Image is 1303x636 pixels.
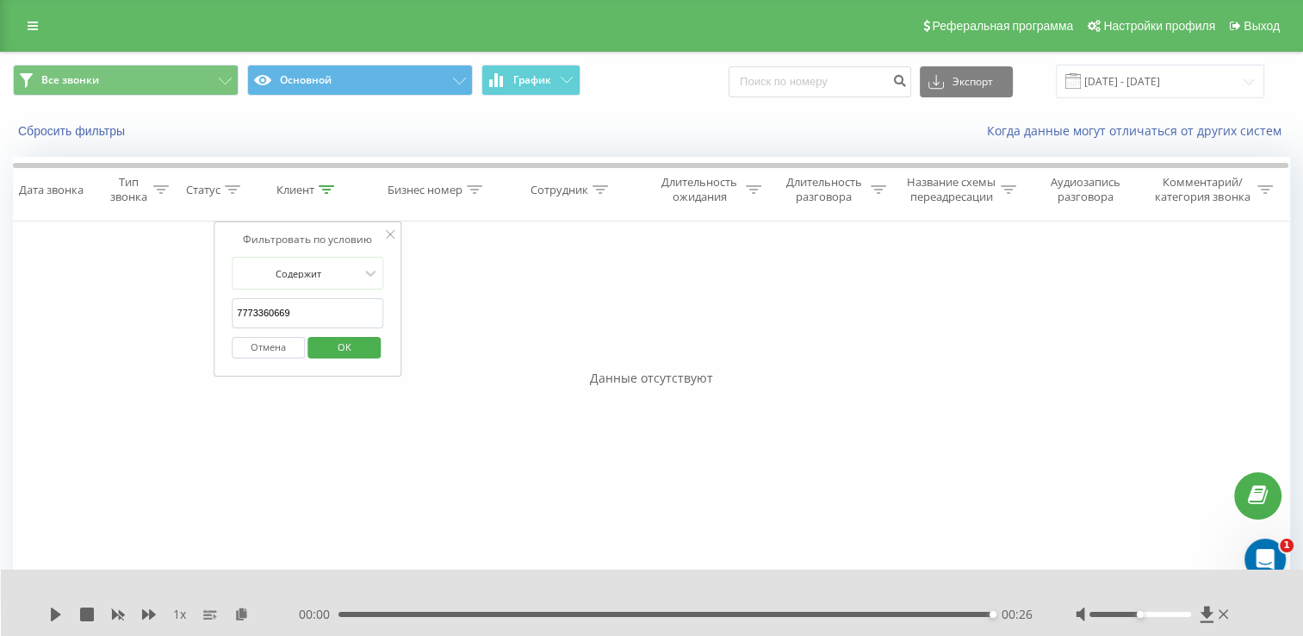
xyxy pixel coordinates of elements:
span: Выход [1244,19,1280,33]
span: 1 x [173,606,186,623]
span: 1 [1280,539,1294,552]
a: Когда данные могут отличаться от других систем [987,122,1290,139]
div: Аудиозапись разговора [1036,175,1136,204]
input: Поиск по номеру [729,66,911,97]
div: Фильтровать по условию [232,231,383,248]
button: Отмена [232,337,305,359]
span: График [513,74,551,86]
button: Все звонки [13,65,239,96]
button: Экспорт [920,66,1013,97]
span: Настройки профиля [1103,19,1215,33]
div: Сотрудник [531,183,588,197]
span: Реферальная программа [932,19,1073,33]
span: 00:00 [299,606,338,623]
div: Accessibility label [990,611,996,618]
iframe: Intercom live chat [1244,539,1286,580]
input: Введите значение [232,298,383,328]
div: Длительность разговора [781,175,866,204]
button: Сбросить фильтры [13,123,133,139]
button: OK [307,337,381,359]
div: Тип звонка [109,175,149,204]
div: Комментарий/категория звонка [1152,175,1253,204]
div: Клиент [276,183,314,197]
span: OK [320,334,369,360]
button: Основной [247,65,473,96]
button: График [481,65,580,96]
div: Название схемы переадресации [906,175,996,204]
div: Статус [186,183,220,197]
div: Дата звонка [19,183,84,197]
div: Данные отсутствуют [13,370,1290,387]
div: Accessibility label [1137,611,1144,618]
span: Все звонки [41,73,99,87]
span: 00:26 [1002,606,1033,623]
div: Длительность ожидания [657,175,742,204]
div: Бизнес номер [388,183,462,197]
